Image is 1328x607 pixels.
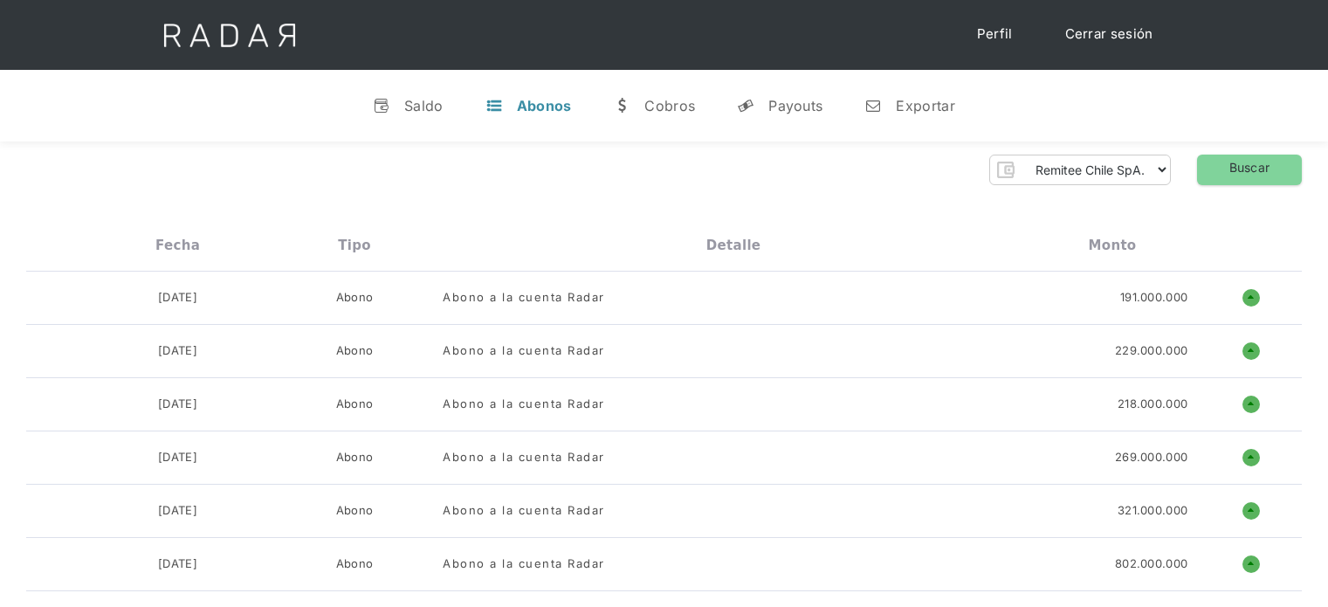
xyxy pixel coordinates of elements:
div: 229.000.000 [1115,342,1187,360]
h1: o [1242,289,1260,307]
div: [DATE] [158,342,197,360]
div: [DATE] [158,396,197,413]
div: 191.000.000 [1120,289,1187,307]
div: Abono [336,502,374,520]
div: Abono [336,396,374,413]
h1: o [1242,342,1260,360]
div: Abono a la cuenta Radar [443,555,605,573]
div: Abono [336,342,374,360]
div: Exportar [896,97,954,114]
div: t [485,97,503,114]
div: [DATE] [158,449,197,466]
div: Detalle [706,238,760,253]
a: Perfil [960,17,1030,52]
div: n [864,97,882,114]
div: Abono a la cuenta Radar [443,289,605,307]
div: Monto [1089,238,1137,253]
div: 269.000.000 [1115,449,1187,466]
div: Payouts [768,97,822,114]
div: Cobros [644,97,695,114]
div: Abono a la cuenta Radar [443,502,605,520]
div: Abono a la cuenta Radar [443,396,605,413]
div: Abono a la cuenta Radar [443,342,605,360]
div: Abono [336,289,374,307]
div: Fecha [155,238,200,253]
div: v [373,97,390,114]
h1: o [1242,555,1260,573]
div: y [737,97,754,114]
div: Abono a la cuenta Radar [443,449,605,466]
form: Form [989,155,1171,185]
div: 802.000.000 [1115,555,1187,573]
div: 218.000.000 [1118,396,1187,413]
div: 321.000.000 [1118,502,1187,520]
a: Cerrar sesión [1048,17,1171,52]
h1: o [1242,449,1260,466]
h1: o [1242,502,1260,520]
a: Buscar [1197,155,1302,185]
div: Saldo [404,97,444,114]
div: Abono [336,449,374,466]
div: [DATE] [158,555,197,573]
div: Abono [336,555,374,573]
div: [DATE] [158,502,197,520]
div: Abonos [517,97,572,114]
div: Tipo [338,238,371,253]
div: w [613,97,630,114]
div: [DATE] [158,289,197,307]
h1: o [1242,396,1260,413]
